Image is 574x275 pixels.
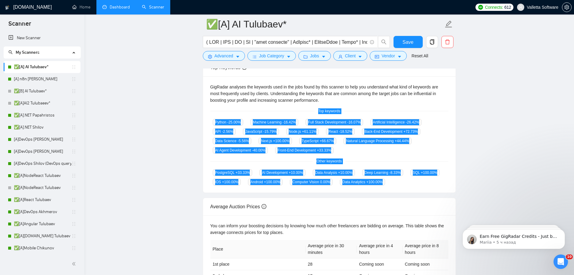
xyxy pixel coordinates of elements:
[562,2,572,12] button: setting
[4,182,80,194] li: ✅[A]NodeReact Tulubaev
[426,36,438,48] button: copy
[357,240,403,258] th: Average price in 4 hours
[203,51,245,61] button: settingAdvancedcaret-down
[206,17,444,32] input: Scanner name...
[71,161,76,166] span: holder
[263,130,277,134] span: -15.79 %
[478,5,483,10] img: upwork-logo.png
[16,50,39,55] span: My Scanners
[4,158,80,170] li: [A]DevOps Shilov (DevOps query)
[14,133,71,145] a: [A]DevOps [PERSON_NAME]
[566,254,573,259] span: 10
[262,204,266,209] span: info-circle
[14,109,71,121] a: ✅[A].NET Papahristos
[215,53,233,59] span: Advanced
[358,54,362,59] span: caret-down
[4,61,80,73] li: ✅[A] AI Tulubaev*
[71,149,76,154] span: holder
[313,169,355,176] span: Data Analysis
[303,54,308,59] span: folder
[71,89,76,94] span: holder
[4,109,80,121] li: ✅[A].NET Papahristos
[370,51,406,61] button: idcardVendorcaret-down
[322,54,326,59] span: caret-down
[389,171,401,175] span: -8.33 %
[252,54,257,59] span: bars
[259,138,292,144] span: Next.js
[208,54,212,59] span: setting
[275,147,334,154] span: Front-End Development
[213,179,241,185] span: iOS
[71,197,76,202] span: holder
[338,54,343,59] span: user
[406,120,419,124] span: -26.42 %
[4,230,80,242] li: ✅[A]Angular.NET Tulubaev
[412,53,428,59] a: Reset All
[14,170,71,182] a: ✅[A]NodeReact Tulubaev
[343,138,411,144] span: Natural Language Processing
[4,145,80,158] li: [A]DevOps Shilov
[213,147,268,154] span: AI Agent Development
[4,218,80,230] li: ✅[A]Angular Tulubaev
[8,32,76,44] a: New Scanner
[206,38,367,46] input: Search Freelance Jobs...
[252,148,265,152] span: -40.00 %
[4,73,80,85] li: [A] n8n Chizhevskii
[210,258,306,270] td: 1st place
[259,53,284,59] span: Job Category
[283,120,296,124] span: -16.42 %
[340,179,385,185] span: Data Analytics
[421,171,437,175] span: +100.00 %
[313,158,345,164] span: Other keywords
[4,206,80,218] li: ✅[A]DevOps Akhmerov
[222,180,238,184] span: +100.00 %
[562,5,572,10] a: setting
[403,38,413,46] span: Save
[441,36,453,48] button: delete
[142,5,164,10] a: searchScanner
[71,77,76,82] span: holder
[4,32,80,44] li: New Scanner
[366,180,383,184] span: +100.00 %
[213,128,236,135] span: API
[286,128,319,135] span: Node.js
[306,119,363,126] span: Full Stack Development
[71,209,76,214] span: holder
[210,84,448,104] div: GigRadar analyses the keywords used in the jobs found by this scanner to help you understand what...
[8,50,13,54] span: search
[213,138,252,144] span: Data Science
[306,258,357,270] td: 28
[248,179,283,185] span: Android
[397,54,402,59] span: caret-down
[14,230,71,242] a: ✅[A][DOMAIN_NAME] Tulubaev
[504,4,511,11] span: 612
[299,138,337,144] span: TypeScript
[426,39,438,45] span: copy
[236,171,250,175] span: +33.33 %
[210,222,448,236] div: You can inform your boosting decisions by knowing how much other freelancers are bidding on avera...
[72,5,90,10] a: homeHome
[306,240,357,258] th: Average price in 30 minutes
[519,5,523,9] span: user
[320,139,334,143] span: +66.67 %
[71,125,76,130] span: holder
[403,130,418,134] span: +72.73 %
[102,5,130,10] a: dashboardDashboard
[71,222,76,226] span: holder
[362,169,403,176] span: Deep Learning
[4,19,36,32] span: Scanner
[378,36,390,48] button: search
[273,139,289,143] span: +100.00 %
[378,39,390,45] span: search
[8,50,39,55] span: My Scanners
[345,53,356,59] span: Client
[236,54,240,59] span: caret-down
[4,170,80,182] li: ✅[A]NodeReact Tulubaev
[210,198,448,215] div: Average Auction Prices
[213,169,252,176] span: PostgreSQL
[259,169,305,176] span: AI Development
[289,171,303,175] span: +10.00 %
[326,128,355,135] span: React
